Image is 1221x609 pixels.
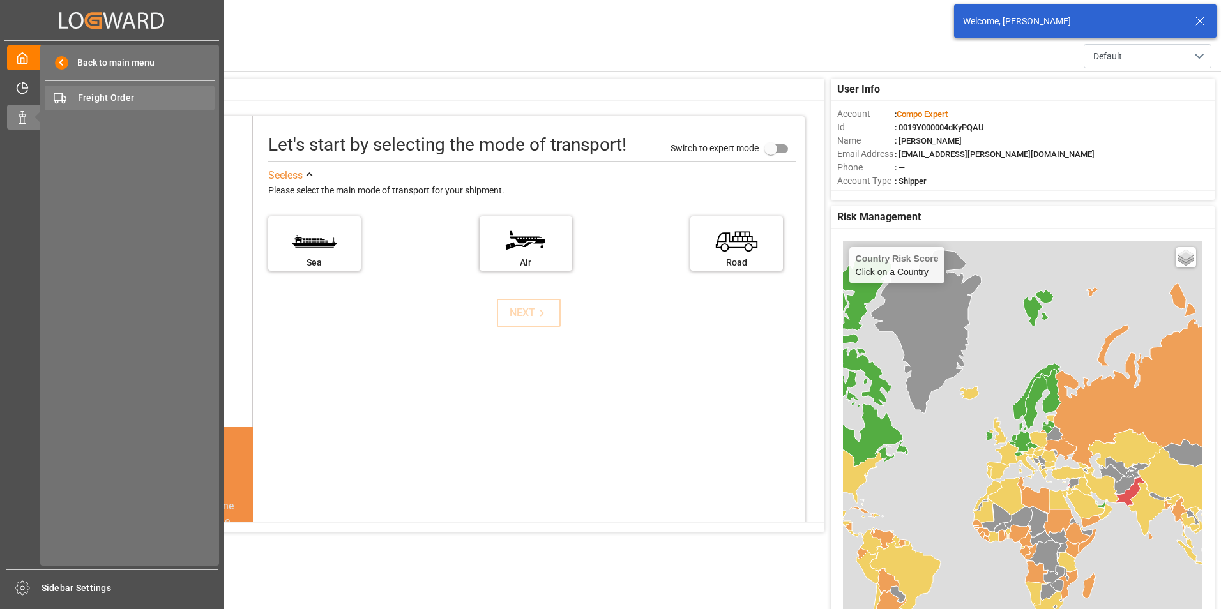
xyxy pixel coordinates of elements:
[837,174,895,188] span: Account Type
[671,142,759,153] span: Switch to expert mode
[895,176,927,186] span: : Shipper
[78,91,215,105] span: Freight Order
[510,305,549,320] div: NEXT
[1176,247,1196,267] a: Layers
[837,107,895,121] span: Account
[497,299,561,327] button: NEXT
[697,256,777,269] div: Road
[42,582,218,595] span: Sidebar Settings
[856,253,939,277] div: Click on a Country
[7,75,216,100] a: Timeslot Management
[68,56,155,70] span: Back to main menu
[837,121,895,134] span: Id
[856,253,939,264] h4: Country Risk Score
[235,499,253,606] button: next slide / item
[268,168,303,183] div: See less
[268,132,626,158] div: Let's start by selecting the mode of transport!
[486,256,566,269] div: Air
[275,256,354,269] div: Sea
[897,109,948,119] span: Compo Expert
[895,123,984,132] span: : 0019Y000004dKyPQAU
[895,109,948,119] span: :
[837,147,895,161] span: Email Address
[1084,44,1211,68] button: open menu
[963,15,1183,28] div: Welcome, [PERSON_NAME]
[895,149,1095,159] span: : [EMAIL_ADDRESS][PERSON_NAME][DOMAIN_NAME]
[895,136,962,146] span: : [PERSON_NAME]
[837,82,880,97] span: User Info
[1093,50,1122,63] span: Default
[7,45,216,70] a: My Cockpit
[837,134,895,147] span: Name
[895,163,905,172] span: : —
[268,183,796,199] div: Please select the main mode of transport for your shipment.
[837,161,895,174] span: Phone
[45,86,215,110] a: Freight Order
[837,209,921,225] span: Risk Management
